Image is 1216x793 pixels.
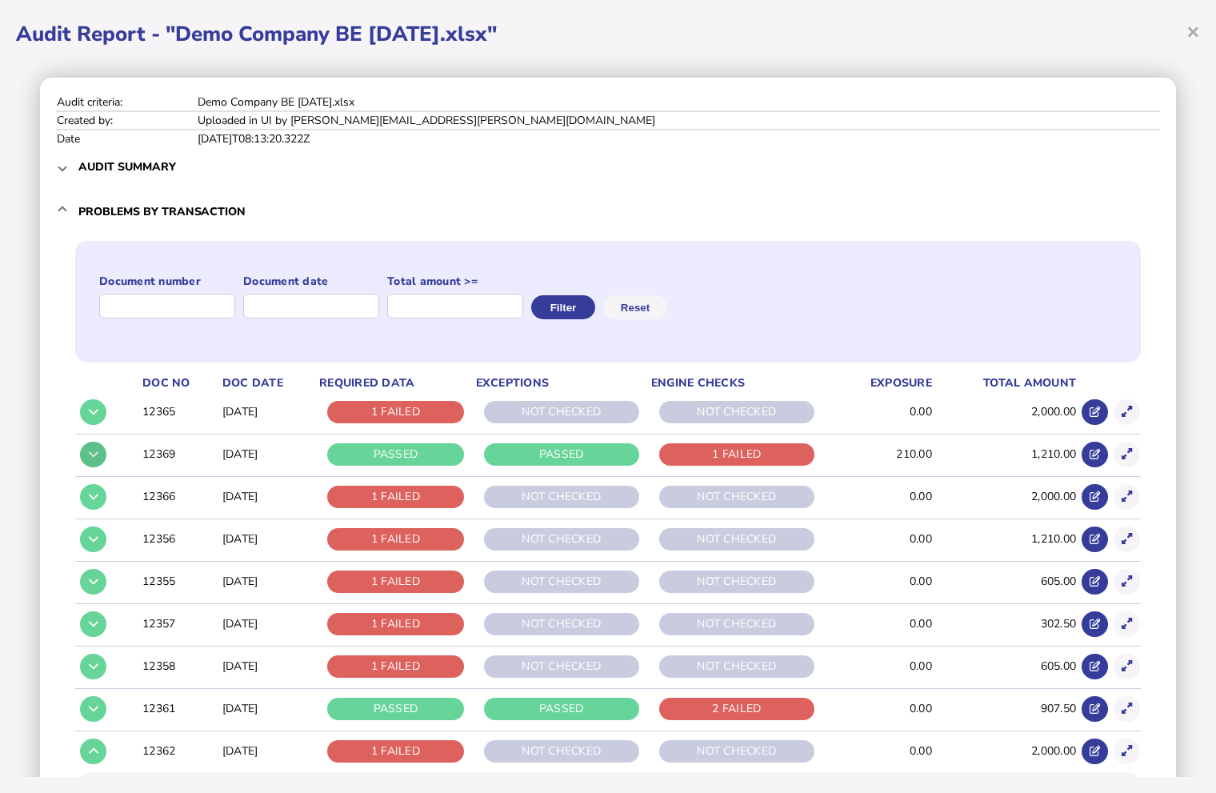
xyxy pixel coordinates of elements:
div: NOT CHECKED [484,613,639,635]
td: Created by: [56,111,197,130]
th: Engine checks [648,374,823,392]
td: 12369 [139,434,219,475]
div: NOT CHECKED [484,401,639,423]
div: 2,000.00 [936,743,1076,759]
div: 2,000.00 [936,404,1076,420]
td: [DATE] [219,392,316,432]
div: 1 FAILED [327,655,463,678]
div: Exposure [826,375,932,391]
div: 907.50 [936,701,1076,717]
div: NOT CHECKED [659,613,814,635]
td: 12356 [139,519,219,559]
div: 302.50 [936,616,1076,632]
div: 0.00 [826,404,932,420]
label: Document date [243,274,379,290]
td: [DATE] [219,519,316,559]
div: NOT CHECKED [659,740,814,763]
td: [DATE] [219,603,316,644]
button: Show transaction detail [1114,399,1140,426]
button: Open in advisor [1082,739,1108,765]
th: Required data [316,374,472,392]
button: Open in advisor [1082,654,1108,680]
div: 0.00 [826,489,932,505]
div: 1 FAILED [327,613,463,635]
button: Show transaction detail [1114,527,1140,553]
td: [DATE]T08:13:20.322Z [197,130,1160,147]
mat-expansion-panel-header: Problems by transaction [56,186,1160,237]
div: PASSED [327,443,463,466]
td: [DATE] [219,731,316,771]
label: Document number [99,274,235,290]
td: 12357 [139,603,219,644]
button: Show transaction detail [1114,442,1140,468]
button: Open in advisor [1082,527,1108,553]
div: 1 FAILED [327,401,463,423]
div: NOT CHECKED [659,486,814,508]
td: 12366 [139,476,219,517]
td: [DATE] [219,434,316,475]
div: NOT CHECKED [659,571,814,593]
div: 0.00 [826,531,932,547]
button: Details [80,611,106,638]
div: 210.00 [826,447,932,463]
div: NOT CHECKED [659,655,814,678]
div: 0.00 [826,659,932,675]
button: Show transaction detail [1114,739,1140,765]
div: NOT CHECKED [484,740,639,763]
div: 1 FAILED [327,486,463,508]
button: Details [80,696,106,723]
div: 605.00 [936,574,1076,590]
td: 12355 [139,561,219,602]
div: NOT CHECKED [659,528,814,551]
button: Details [80,739,106,765]
td: Date [56,130,197,147]
td: [DATE] [219,476,316,517]
h1: Audit Report - "Demo Company BE [DATE].xlsx" [16,20,1200,48]
button: Open in advisor [1082,399,1108,426]
div: 1,210.00 [936,447,1076,463]
div: NOT CHECKED [484,486,639,508]
div: 0.00 [826,743,932,759]
div: PASSED [484,698,639,720]
th: Doc No [139,374,219,392]
th: Exceptions [473,374,648,392]
div: PASSED [327,698,463,720]
button: Open in advisor [1082,569,1108,595]
td: Demo Company BE [DATE].xlsx [197,94,1160,111]
td: 12361 [139,688,219,729]
button: Show transaction detail [1114,654,1140,680]
td: Audit criteria: [56,94,197,111]
button: Open in advisor [1082,611,1108,638]
button: Filter [531,295,595,319]
div: 0.00 [826,701,932,717]
button: Show transaction detail [1114,569,1140,595]
td: Uploaded in UI by [PERSON_NAME][EMAIL_ADDRESS][PERSON_NAME][DOMAIN_NAME] [197,111,1160,130]
div: NOT CHECKED [484,571,639,593]
button: Details [80,484,106,511]
button: Details [80,527,106,553]
div: PASSED [484,443,639,466]
td: [DATE] [219,688,316,729]
div: NOT CHECKED [484,528,639,551]
div: Total amount [936,375,1076,391]
label: Total amount >= [387,274,523,290]
td: [DATE] [219,561,316,602]
td: 12358 [139,646,219,687]
button: Reset [603,295,667,319]
button: Details [80,442,106,468]
h3: Problems by transaction [78,204,246,219]
div: 1,210.00 [936,531,1076,547]
button: Show transaction detail [1114,611,1140,638]
div: 1 FAILED [327,571,463,593]
span: × [1186,16,1200,46]
button: Open in advisor [1082,484,1108,511]
div: 1 FAILED [659,443,814,466]
div: 1 FAILED [327,528,463,551]
div: 0.00 [826,616,932,632]
td: [DATE] [219,646,316,687]
button: Open in advisor [1082,442,1108,468]
div: 2,000.00 [936,489,1076,505]
div: NOT CHECKED [659,401,814,423]
h3: Audit summary [78,159,176,174]
button: Details [80,569,106,595]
